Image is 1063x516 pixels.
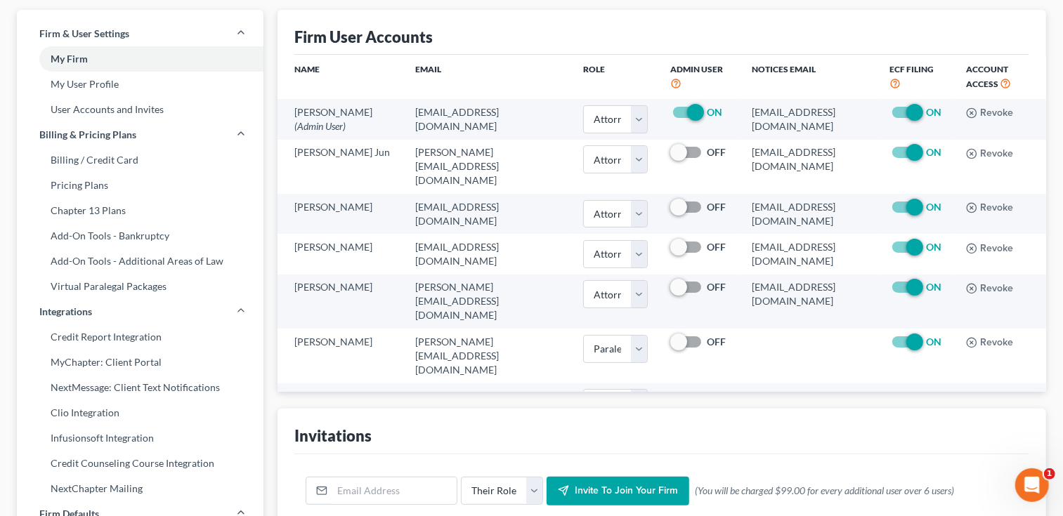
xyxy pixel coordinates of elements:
td: [PERSON_NAME] [278,234,403,274]
a: Credit Counseling Course Integration [17,451,263,476]
span: ECF Filing [889,64,934,74]
strong: OFF [707,201,726,213]
div: Firm User Accounts [294,27,433,47]
td: [EMAIL_ADDRESS][DOMAIN_NAME] [404,234,572,274]
td: [PERSON_NAME] [278,329,403,383]
a: NextChapter Mailing [17,476,263,501]
th: Email [404,55,572,99]
a: Add-On Tools - Additional Areas of Law [17,249,263,274]
a: Clio Integration [17,400,263,425]
td: [EMAIL_ADDRESS][DOMAIN_NAME] [741,194,878,234]
a: Billing / Credit Card [17,147,263,173]
td: [PERSON_NAME] [278,194,403,234]
button: Revoke [966,202,1013,213]
strong: ON [707,106,722,118]
strong: OFF [707,146,726,158]
td: [PERSON_NAME] [278,383,403,437]
td: [PERSON_NAME][EMAIL_ADDRESS][DOMAIN_NAME] [404,383,572,437]
a: My Firm [17,46,263,72]
a: MyChapter: Client Portal [17,350,263,375]
span: Billing & Pricing Plans [39,128,136,142]
a: Pricing Plans [17,173,263,198]
th: Name [278,55,403,99]
button: Revoke [966,283,1013,294]
th: Role [572,55,659,99]
td: [EMAIL_ADDRESS][DOMAIN_NAME] [741,234,878,274]
td: [PERSON_NAME][EMAIL_ADDRESS][DOMAIN_NAME] [404,140,572,194]
strong: OFF [707,336,726,348]
span: Invite to join your firm [575,485,678,497]
td: [PERSON_NAME][EMAIL_ADDRESS][DOMAIN_NAME] [404,329,572,383]
td: [PERSON_NAME] Jun [278,140,403,194]
a: Virtual Paralegal Packages [17,274,263,299]
strong: ON [926,281,941,293]
td: [EMAIL_ADDRESS][DOMAIN_NAME] [404,194,572,234]
a: My User Profile [17,72,263,97]
td: [EMAIL_ADDRESS][DOMAIN_NAME] [741,99,878,139]
span: Firm & User Settings [39,27,129,41]
strong: ON [926,241,941,253]
strong: ON [926,336,941,348]
strong: ON [926,106,941,118]
strong: OFF [707,241,726,253]
span: Admin User [670,64,723,74]
a: Billing & Pricing Plans [17,122,263,147]
strong: ON [926,146,941,158]
a: Infusionsoft Integration [17,425,263,451]
button: Revoke [966,107,1013,119]
td: [PERSON_NAME] [278,99,403,139]
span: Account Access [966,64,1008,89]
span: (Admin User) [294,120,346,132]
div: Invitations [294,425,372,446]
a: User Accounts and Invites [17,97,263,122]
a: Integrations [17,299,263,324]
td: [PERSON_NAME][EMAIL_ADDRESS][DOMAIN_NAME] [404,274,572,329]
td: [PERSON_NAME] [278,274,403,329]
a: Add-On Tools - Bankruptcy [17,223,263,249]
td: [EMAIL_ADDRESS][DOMAIN_NAME] [404,99,572,139]
a: Chapter 13 Plans [17,198,263,223]
td: [EMAIL_ADDRESS][DOMAIN_NAME] [741,383,878,437]
a: Firm & User Settings [17,21,263,46]
span: (You will be charged $99.00 for every additional user over 6 users) [695,484,954,498]
a: NextMessage: Client Text Notifications [17,375,263,400]
strong: ON [926,201,941,213]
button: Revoke [966,243,1013,254]
button: Revoke [966,337,1013,348]
span: 1 [1044,468,1055,479]
iframe: Intercom live chat [1015,468,1049,502]
td: [EMAIL_ADDRESS][DOMAIN_NAME] [741,274,878,329]
span: Integrations [39,305,92,319]
input: Email Address [332,477,457,504]
button: Invite to join your firm [547,477,689,506]
strong: OFF [707,281,726,293]
a: Credit Report Integration [17,324,263,350]
td: [EMAIL_ADDRESS][DOMAIN_NAME] [741,140,878,194]
th: Notices Email [741,55,878,99]
button: Revoke [966,148,1013,159]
